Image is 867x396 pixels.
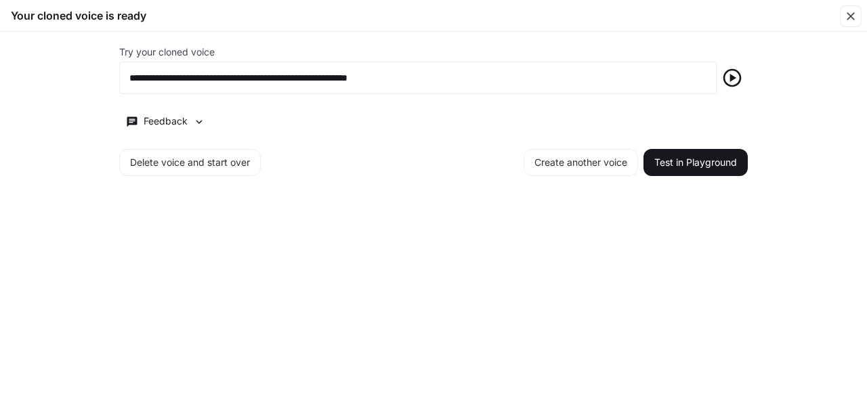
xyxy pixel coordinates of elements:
button: Create another voice [524,149,638,176]
button: Feedback [119,110,211,133]
h5: Your cloned voice is ready [11,8,146,23]
button: Test in Playground [643,149,748,176]
p: Try your cloned voice [119,47,215,57]
button: Delete voice and start over [119,149,261,176]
